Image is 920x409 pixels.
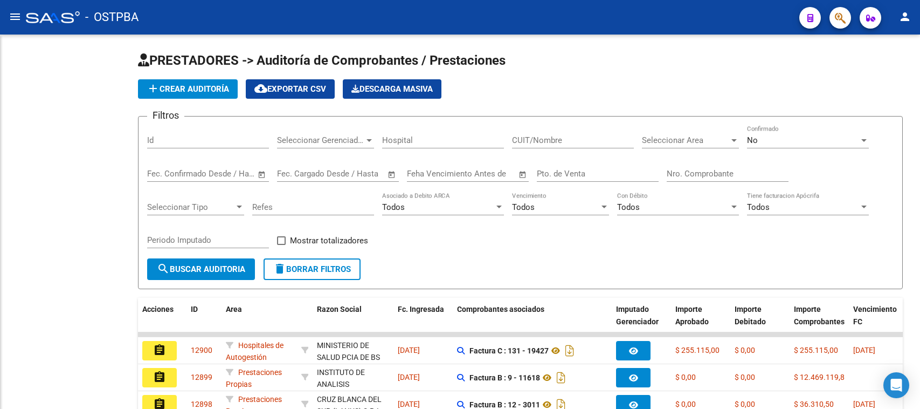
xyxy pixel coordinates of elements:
[675,346,720,355] span: $ 255.115,00
[142,305,174,313] span: Acciones
[147,202,234,212] span: Seleccionar Tipo
[147,258,255,280] button: Buscar Auditoria
[290,234,368,247] span: Mostrar totalizadores
[398,400,420,408] span: [DATE]
[512,202,535,212] span: Todos
[398,346,420,355] span: [DATE]
[246,79,335,99] button: Exportar CSV
[153,344,166,357] mat-icon: assignment
[794,305,845,326] span: Importe Comprobantes
[675,400,696,408] span: $ 0,00
[853,305,897,326] span: Vencimiento FC
[277,169,321,179] input: Fecha inicio
[153,371,166,384] mat-icon: assignment
[147,82,160,95] mat-icon: add
[794,373,849,381] span: $ 12.469.119,88
[191,373,212,381] span: 12899
[853,400,875,408] span: [DATE]
[9,10,22,23] mat-icon: menu
[898,10,911,23] mat-icon: person
[794,346,838,355] span: $ 255.115,00
[85,5,139,29] span: - OSTPBA
[735,373,755,381] span: $ 0,00
[343,79,441,99] button: Descarga Masiva
[398,373,420,381] span: [DATE]
[200,169,253,179] input: Fecha fin
[469,373,540,382] strong: Factura B : 9 - 11618
[747,202,770,212] span: Todos
[254,84,326,94] span: Exportar CSV
[157,262,170,275] mat-icon: search
[147,169,191,179] input: Fecha inicio
[191,305,198,313] span: ID
[453,298,612,345] datatable-header-cell: Comprobantes asociados
[612,298,671,345] datatable-header-cell: Imputado Gerenciador
[138,53,506,68] span: PRESTADORES -> Auditoría de Comprobantes / Prestaciones
[256,168,268,181] button: Open calendar
[317,366,389,389] div: - 30519006630
[264,258,361,280] button: Borrar Filtros
[317,339,389,362] div: - 30626983398
[222,298,297,345] datatable-header-cell: Area
[138,298,186,345] datatable-header-cell: Acciones
[457,305,544,313] span: Comprobantes asociados
[317,339,389,376] div: MINISTERIO DE SALUD PCIA DE BS AS
[616,305,659,326] span: Imputado Gerenciador
[138,79,238,99] button: Crear Auditoría
[794,400,834,408] span: $ 36.310,50
[273,262,286,275] mat-icon: delete
[554,369,568,386] i: Descargar documento
[469,346,549,355] strong: Factura C : 131 - 19427
[735,346,755,355] span: $ 0,00
[853,346,875,355] span: [DATE]
[186,298,222,345] datatable-header-cell: ID
[226,341,283,362] span: Hospitales de Autogestión
[317,305,362,313] span: Razon Social
[517,168,529,181] button: Open calendar
[147,108,184,123] h3: Filtros
[563,342,577,359] i: Descargar documento
[351,84,433,94] span: Descarga Masiva
[254,82,267,95] mat-icon: cloud_download
[730,298,790,345] datatable-header-cell: Importe Debitado
[735,305,766,326] span: Importe Debitado
[398,305,444,313] span: Fc. Ingresada
[386,168,398,181] button: Open calendar
[226,305,242,313] span: Area
[147,84,229,94] span: Crear Auditoría
[330,169,383,179] input: Fecha fin
[642,135,729,145] span: Seleccionar Area
[273,264,351,274] span: Borrar Filtros
[790,298,849,345] datatable-header-cell: Importe Comprobantes
[675,373,696,381] span: $ 0,00
[313,298,393,345] datatable-header-cell: Razon Social
[671,298,730,345] datatable-header-cell: Importe Aprobado
[617,202,640,212] span: Todos
[735,400,755,408] span: $ 0,00
[343,79,441,99] app-download-masive: Descarga masiva de comprobantes (adjuntos)
[157,264,245,274] span: Buscar Auditoria
[883,372,909,398] div: Open Intercom Messenger
[226,368,282,389] span: Prestaciones Propias
[382,202,405,212] span: Todos
[277,135,364,145] span: Seleccionar Gerenciador
[675,305,709,326] span: Importe Aprobado
[469,400,540,409] strong: Factura B : 12 - 3011
[393,298,453,345] datatable-header-cell: Fc. Ingresada
[191,400,212,408] span: 12898
[747,135,758,145] span: No
[191,346,212,355] span: 12900
[849,298,908,345] datatable-header-cell: Vencimiento FC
